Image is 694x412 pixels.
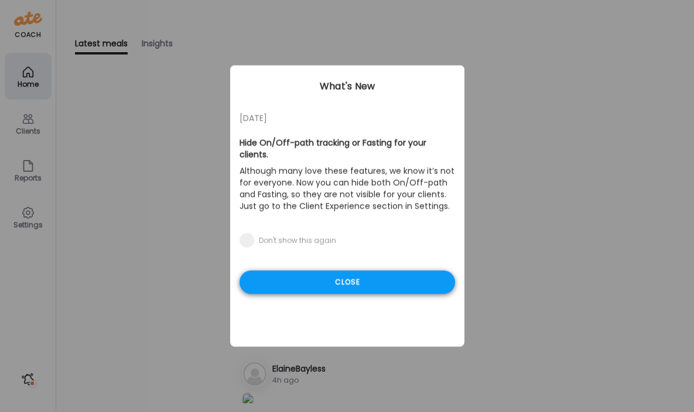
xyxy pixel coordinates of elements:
[240,137,426,161] b: Hide On/Off-path tracking or Fasting for your clients.
[230,80,464,94] div: What's New
[240,271,455,294] div: Close
[240,163,455,214] p: Although many love these features, we know it’s not for everyone. Now you can hide both On/Off-pa...
[240,111,455,125] div: [DATE]
[259,236,336,246] div: Don't show this again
